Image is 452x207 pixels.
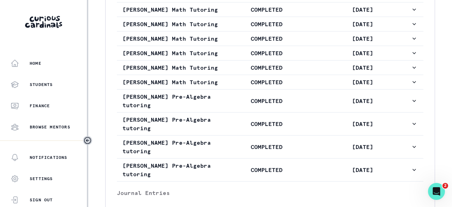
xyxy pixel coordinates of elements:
p: [PERSON_NAME] Pre-Algebra tutoring [123,115,219,132]
p: [PERSON_NAME] Pre-Algebra tutoring [123,92,219,109]
p: COMPLETED [219,120,315,128]
img: Curious Cardinals Logo [25,16,62,28]
p: COMPLETED [219,20,315,28]
p: COMPLETED [219,34,315,43]
p: [PERSON_NAME] Math Tutoring [123,49,219,57]
p: Sign Out [30,197,53,203]
p: [DATE] [315,78,411,86]
p: [PERSON_NAME] Math Tutoring [123,34,219,43]
p: [PERSON_NAME] Math Tutoring [123,78,219,86]
p: [DATE] [315,120,411,128]
button: [PERSON_NAME] Math TutoringCOMPLETED[DATE] [117,75,423,89]
p: COMPLETED [219,97,315,105]
p: [DATE] [315,34,411,43]
p: [DATE] [315,143,411,151]
p: [DATE] [315,49,411,57]
p: Home [30,61,41,66]
p: COMPLETED [219,166,315,174]
button: [PERSON_NAME] Math TutoringCOMPLETED[DATE] [117,2,423,17]
p: [DATE] [315,166,411,174]
button: [PERSON_NAME] Math TutoringCOMPLETED[DATE] [117,31,423,46]
iframe: Intercom live chat [428,183,445,200]
button: [PERSON_NAME] Pre-Algebra tutoringCOMPLETED[DATE] [117,90,423,112]
p: [PERSON_NAME] Math Tutoring [123,63,219,72]
p: Settings [30,176,53,182]
button: [PERSON_NAME] Math TutoringCOMPLETED[DATE] [117,61,423,75]
p: Students [30,82,53,87]
p: COMPLETED [219,63,315,72]
button: [PERSON_NAME] Math TutoringCOMPLETED[DATE] [117,17,423,31]
button: [PERSON_NAME] Math TutoringCOMPLETED[DATE] [117,46,423,60]
span: 2 [442,183,448,189]
button: [PERSON_NAME] Pre-Algebra tutoringCOMPLETED[DATE] [117,113,423,135]
button: Toggle sidebar [83,136,92,145]
p: Browse Mentors [30,124,70,130]
p: [DATE] [315,20,411,28]
p: COMPLETED [219,143,315,151]
p: COMPLETED [219,78,315,86]
button: [PERSON_NAME] Pre-Algebra tutoringCOMPLETED[DATE] [117,136,423,158]
p: [PERSON_NAME] Pre-Algebra tutoring [123,138,219,155]
p: [PERSON_NAME] Pre-Algebra tutoring [123,161,219,178]
p: [PERSON_NAME] Math Tutoring [123,20,219,28]
p: COMPLETED [219,5,315,14]
p: [DATE] [315,5,411,14]
p: [DATE] [315,63,411,72]
p: [PERSON_NAME] Math Tutoring [123,5,219,14]
p: Notifications [30,155,67,160]
p: Journal Entries [117,189,423,197]
p: [DATE] [315,97,411,105]
p: Finance [30,103,50,109]
p: COMPLETED [219,49,315,57]
button: [PERSON_NAME] Pre-Algebra tutoringCOMPLETED[DATE] [117,159,423,181]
